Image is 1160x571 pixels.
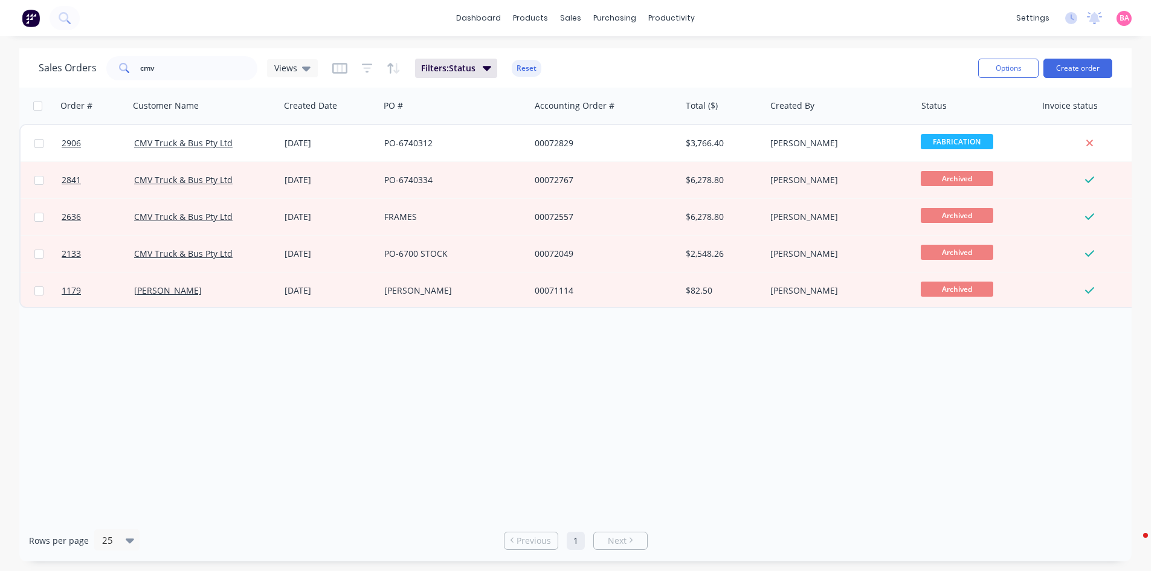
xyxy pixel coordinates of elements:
[415,59,497,78] button: Filters:Status
[62,137,81,149] span: 2906
[384,285,518,297] div: [PERSON_NAME]
[535,100,614,112] div: Accounting Order #
[62,211,81,223] span: 2636
[504,535,558,547] a: Previous page
[770,174,904,186] div: [PERSON_NAME]
[1120,13,1129,24] span: BA
[62,162,134,198] a: 2841
[133,100,199,112] div: Customer Name
[384,137,518,149] div: PO-6740312
[686,211,756,223] div: $6,278.80
[535,285,669,297] div: 00071114
[134,137,233,149] a: CMV Truck & Bus Pty Ltd
[770,248,904,260] div: [PERSON_NAME]
[384,248,518,260] div: PO-6700 STOCK
[62,285,81,297] span: 1179
[62,273,134,309] a: 1179
[1119,530,1148,559] iframe: Intercom live chat
[686,100,718,112] div: Total ($)
[921,245,993,260] span: Archived
[62,174,81,186] span: 2841
[512,60,541,77] button: Reset
[384,211,518,223] div: FRAMES
[921,171,993,186] span: Archived
[22,9,40,27] img: Factory
[421,62,475,74] span: Filters: Status
[770,137,904,149] div: [PERSON_NAME]
[770,100,814,112] div: Created By
[1010,9,1055,27] div: settings
[285,248,375,260] div: [DATE]
[770,211,904,223] div: [PERSON_NAME]
[921,100,947,112] div: Status
[642,9,701,27] div: productivity
[567,532,585,550] a: Page 1 is your current page
[686,174,756,186] div: $6,278.80
[384,100,403,112] div: PO #
[554,9,587,27] div: sales
[62,248,81,260] span: 2133
[535,248,669,260] div: 00072049
[1042,100,1098,112] div: Invoice status
[285,137,375,149] div: [DATE]
[686,285,756,297] div: $82.50
[285,211,375,223] div: [DATE]
[535,174,669,186] div: 00072767
[62,199,134,235] a: 2636
[686,248,756,260] div: $2,548.26
[140,56,258,80] input: Search...
[384,174,518,186] div: PO-6740334
[686,137,756,149] div: $3,766.40
[62,125,134,161] a: 2906
[608,535,627,547] span: Next
[285,285,375,297] div: [DATE]
[134,211,233,222] a: CMV Truck & Bus Pty Ltd
[535,211,669,223] div: 00072557
[62,236,134,272] a: 2133
[921,282,993,297] span: Archived
[517,535,551,547] span: Previous
[499,532,652,550] ul: Pagination
[770,285,904,297] div: [PERSON_NAME]
[594,535,647,547] a: Next page
[134,248,233,259] a: CMV Truck & Bus Pty Ltd
[1043,59,1112,78] button: Create order
[60,100,92,112] div: Order #
[507,9,554,27] div: products
[921,134,993,149] span: FABRICATION
[29,535,89,547] span: Rows per page
[134,285,202,296] a: [PERSON_NAME]
[450,9,507,27] a: dashboard
[285,174,375,186] div: [DATE]
[921,208,993,223] span: Archived
[587,9,642,27] div: purchasing
[39,62,97,74] h1: Sales Orders
[978,59,1039,78] button: Options
[284,100,337,112] div: Created Date
[274,62,297,74] span: Views
[535,137,669,149] div: 00072829
[134,174,233,185] a: CMV Truck & Bus Pty Ltd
